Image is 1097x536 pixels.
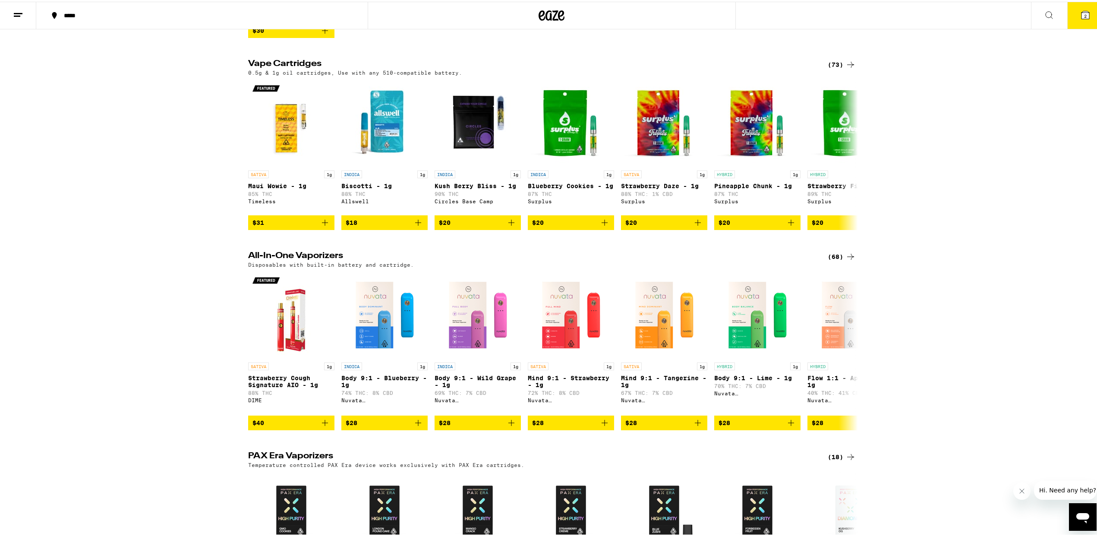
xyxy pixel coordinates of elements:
[828,250,856,260] a: (68)
[341,361,362,369] p: INDICA
[248,181,334,188] p: Maui Wowie - 1g
[621,169,642,177] p: SATIVA
[248,68,462,74] p: 0.5g & 1g oil cartridges, Use with any 510-compatible battery.
[248,373,334,387] p: Strawberry Cough Signature AIO - 1g
[812,218,823,224] span: $20
[714,197,801,202] div: Surplus
[248,189,334,195] p: 85% THC
[621,388,707,394] p: 67% THC: 7% CBD
[807,361,828,369] p: HYBRID
[625,418,637,425] span: $28
[807,78,894,164] img: Surplus - Strawberry Fields - 1g
[341,189,428,195] p: 88% THC
[1013,481,1031,498] iframe: Close message
[828,58,856,68] a: (73)
[341,270,428,356] img: Nuvata (CA) - Body 9:1 - Blueberry - 1g
[807,270,894,413] a: Open page for Flow 1:1 - Apricot - 1g from Nuvata (CA)
[248,414,334,429] button: Add to bag
[528,78,614,164] img: Surplus - Blueberry Cookies - 1g
[714,169,735,177] p: HYBRID
[812,418,823,425] span: $28
[528,396,614,401] div: Nuvata ([GEOGRAPHIC_DATA])
[621,214,707,228] button: Add to bag
[719,418,730,425] span: $28
[248,169,269,177] p: SATIVA
[604,361,614,369] p: 1g
[714,189,801,195] p: 87% THC
[621,270,707,356] img: Nuvata (CA) - Mind 9:1 - Tangerine - 1g
[528,414,614,429] button: Add to bag
[341,181,428,188] p: Biscotti - 1g
[435,197,521,202] div: Circles Base Camp
[341,414,428,429] button: Add to bag
[714,389,801,394] div: Nuvata ([GEOGRAPHIC_DATA])
[435,214,521,228] button: Add to bag
[528,388,614,394] p: 72% THC: 8% CBD
[714,270,801,356] img: Nuvata (CA) - Body 9:1 - Lime - 1g
[528,214,614,228] button: Add to bag
[346,418,357,425] span: $28
[621,78,707,164] img: Surplus - Strawberry Daze - 1g
[807,373,894,387] p: Flow 1:1 - Apricot - 1g
[248,78,334,214] a: Open page for Maui Wowie - 1g from Timeless
[341,78,428,214] a: Open page for Biscotti - 1g from Allswell
[1084,12,1087,17] span: 2
[252,218,264,224] span: $31
[714,78,801,214] a: Open page for Pineapple Chunk - 1g from Surplus
[341,78,428,164] img: Allswell - Biscotti - 1g
[621,396,707,401] div: Nuvata ([GEOGRAPHIC_DATA])
[248,260,414,266] p: Disposables with built-in battery and cartridge.
[248,78,334,164] img: Timeless - Maui Wowie - 1g
[435,270,521,356] img: Nuvata (CA) - Body 9:1 - Wild Grape - 1g
[248,270,334,356] img: DIME - Strawberry Cough Signature AIO - 1g
[604,169,614,177] p: 1g
[807,189,894,195] p: 89% THC
[435,189,521,195] p: 90% THC
[790,169,801,177] p: 1g
[248,270,334,413] a: Open page for Strawberry Cough Signature AIO - 1g from DIME
[341,396,428,401] div: Nuvata ([GEOGRAPHIC_DATA])
[828,450,856,460] a: (18)
[714,270,801,413] a: Open page for Body 9:1 - Lime - 1g from Nuvata (CA)
[714,373,801,380] p: Body 9:1 - Lime - 1g
[528,181,614,188] p: Blueberry Cookies - 1g
[807,181,894,188] p: Strawberry Fields - 1g
[532,418,544,425] span: $28
[807,169,828,177] p: HYBRID
[790,361,801,369] p: 1g
[248,22,334,36] button: Add to bag
[248,450,813,460] h2: PAX Era Vaporizers
[248,460,524,466] p: Temperature controlled PAX Era device works exclusively with PAX Era cartridges.
[248,58,813,68] h2: Vape Cartridges
[528,361,548,369] p: SATIVA
[532,218,544,224] span: $20
[528,270,614,356] img: Nuvata (CA) - Mind 9:1 - Strawberry - 1g
[621,361,642,369] p: SATIVA
[435,181,521,188] p: Kush Berry Bliss - 1g
[621,197,707,202] div: Surplus
[435,414,521,429] button: Add to bag
[528,197,614,202] div: Surplus
[714,214,801,228] button: Add to bag
[435,361,455,369] p: INDICA
[435,396,521,401] div: Nuvata ([GEOGRAPHIC_DATA])
[528,78,614,214] a: Open page for Blueberry Cookies - 1g from Surplus
[417,361,428,369] p: 1g
[439,218,451,224] span: $20
[341,169,362,177] p: INDICA
[719,218,730,224] span: $20
[528,270,614,413] a: Open page for Mind 9:1 - Strawberry - 1g from Nuvata (CA)
[341,214,428,228] button: Add to bag
[714,181,801,188] p: Pineapple Chunk - 1g
[417,169,428,177] p: 1g
[621,181,707,188] p: Strawberry Daze - 1g
[528,373,614,387] p: Mind 9:1 - Strawberry - 1g
[435,78,521,164] img: Circles Base Camp - Kush Berry Bliss - 1g
[807,214,894,228] button: Add to bag
[341,197,428,202] div: Allswell
[252,418,264,425] span: $40
[511,361,521,369] p: 1g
